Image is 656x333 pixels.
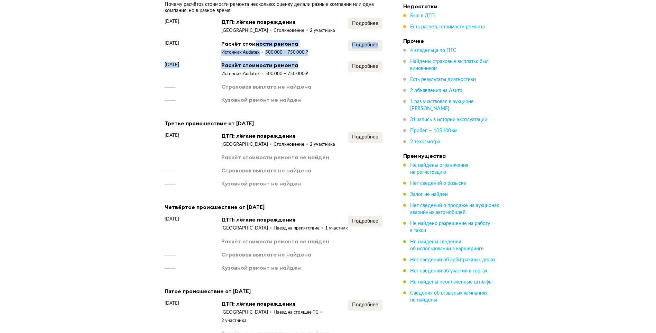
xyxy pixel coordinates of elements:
[221,142,274,148] div: [GEOGRAPHIC_DATA]
[348,300,382,311] button: Подробнее
[165,119,382,128] div: Третье происшествие от [DATE]
[403,152,500,159] h4: Преимущества
[348,216,382,227] button: Подробнее
[410,13,435,18] span: Был в ДТП
[221,96,301,103] div: Кузовной ремонт не найден
[221,309,274,316] div: [GEOGRAPHIC_DATA]
[410,139,440,144] span: 2 техосмотра
[410,192,448,197] span: Залог не найден
[410,59,489,71] span: Найдены страховые выплаты: был виновником
[221,40,308,47] div: Расчёт стоимости ремонта
[221,318,247,324] div: 2 участника
[221,71,265,77] div: Источник Audatex
[274,142,310,148] div: Столкновение
[165,132,179,139] span: [DATE]
[352,21,378,26] span: Подробнее
[352,303,378,307] span: Подробнее
[410,221,490,233] span: Не найдено разрешение на работу в такси
[410,268,487,273] span: Нет сведений об участии в торгах
[221,264,301,271] div: Кузовной ремонт не найден
[410,163,468,175] span: Не найдены ограничения на регистрацию
[352,219,378,224] span: Подробнее
[410,88,462,93] span: 2 объявления на Авито
[352,64,378,69] span: Подробнее
[221,83,311,90] div: Страховая выплата не найдена
[410,48,456,53] span: 4 владельца по ПТС
[410,117,487,122] span: 31 запись в истории эксплуатации
[274,225,325,232] div: Наезд на препятствие
[221,166,311,174] div: Страховая выплата не найдена
[221,237,329,245] div: Расчёт стоимости ремонта не найден
[165,61,179,68] span: [DATE]
[410,257,496,262] span: Нет сведений об арбитражных делах
[274,309,324,316] div: Наезд на стоящее ТС
[348,61,382,72] button: Подробнее
[221,49,265,56] div: Источник Audatex
[325,225,348,232] div: 1 участник
[165,202,382,211] div: Четвёртое происшествие от [DATE]
[274,28,310,34] div: Столкновение
[410,279,492,284] span: Не найдены неоплаченные штрафы
[352,43,378,47] span: Подробнее
[165,300,179,307] span: [DATE]
[265,71,308,77] div: 500 000 – 750 000 ₽
[410,239,484,251] span: Не найдены сведения об использовании в каршеринге
[410,203,499,215] span: Нет сведений о продаже на аукционах аварийных автомобилей
[221,180,301,187] div: Кузовной ремонт не найден
[221,225,274,232] div: [GEOGRAPHIC_DATA]
[348,132,382,143] button: Подробнее
[403,37,500,44] h4: Прочее
[165,216,179,223] span: [DATE]
[348,40,382,51] button: Подробнее
[410,99,474,111] span: 1 раз участвовал в аукционе [PERSON_NAME]
[410,128,458,133] span: Пробег — 105 100 км
[348,18,382,29] button: Подробнее
[221,153,329,161] div: Расчёт стоимости ремонта не найден
[410,25,485,29] span: Есть расчёты стоимости ремонта
[410,290,488,302] span: Сведения об отзывных кампаниях не найдены
[310,142,335,148] div: 2 участника
[221,300,348,307] div: ДТП: лёгкие повреждения
[410,77,476,82] span: Есть результаты диагностики
[403,3,500,10] h4: Недостатки
[265,49,308,56] div: 500 000 – 750 000 ₽
[410,181,466,186] span: Нет сведений о розыске
[165,1,382,14] div: Почему расчётов стоимости ремонта несколько: оценку делали разные компании или одна компания, но ...
[165,18,179,25] span: [DATE]
[221,132,335,139] div: ДТП: лёгкие повреждения
[221,61,308,69] div: Расчёт стоимости ремонта
[165,40,179,47] span: [DATE]
[165,287,382,296] div: Пятое происшествие от [DATE]
[221,18,335,26] div: ДТП: лёгкие повреждения
[221,216,348,223] div: ДТП: лёгкие повреждения
[221,251,311,258] div: Страховая выплата не найдена
[352,135,378,139] span: Подробнее
[310,28,335,34] div: 2 участника
[221,28,274,34] div: [GEOGRAPHIC_DATA]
